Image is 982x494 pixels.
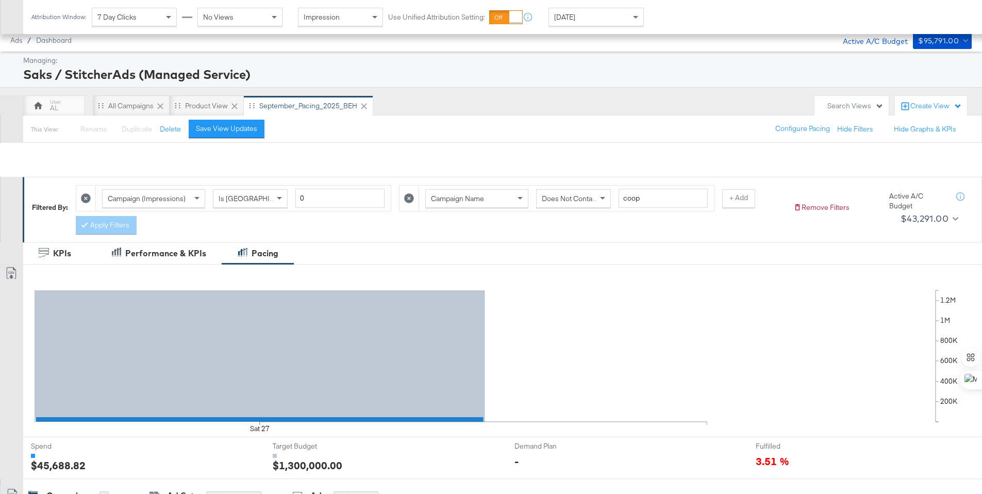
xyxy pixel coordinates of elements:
div: Managing: [23,56,969,65]
div: Drag to reorder tab [175,103,180,108]
div: $1,300,000.00 [273,458,342,473]
span: Is [GEOGRAPHIC_DATA] [219,194,297,203]
span: Rename [80,124,107,134]
div: Create View [910,101,962,111]
span: Spend [31,441,108,451]
div: Attribution Window: [31,13,87,21]
div: September_Pacing_2025_BEH [259,101,357,111]
button: Hide Graphs & KPIs [894,124,956,134]
button: Remove Filters [793,203,850,212]
input: Enter a search term [619,189,708,208]
button: Save View Updates [189,120,264,138]
button: $43,291.00 [896,210,960,227]
div: Drag to reorder tab [98,103,104,108]
div: This View: [31,125,58,134]
div: Filtered By: [32,203,68,212]
div: $95,791.00 [918,35,959,47]
span: Fulfilled [756,441,833,451]
div: Active A/C Budget [832,32,908,48]
span: Campaign (Impressions) [108,194,186,203]
text: Sat 27 [250,424,270,433]
div: - [514,454,519,469]
div: Search Views [827,101,884,111]
span: Does Not Contain [542,194,598,203]
div: Saks / StitcherAds (Managed Service) [23,65,969,83]
span: 3.51 % [756,454,789,468]
span: Impression [304,12,340,22]
div: All Campaigns [108,101,154,111]
input: Enter a number [295,189,385,208]
span: / [22,36,36,44]
div: Pacing [252,248,278,259]
span: Campaign Name [431,194,484,203]
label: Use Unified Attribution Setting: [388,12,485,22]
span: Duplicate [122,124,152,134]
span: Demand Plan [514,441,592,451]
div: Performance & KPIs [125,248,206,259]
span: No Views [203,12,234,22]
button: Delete [160,124,181,134]
span: Ads [10,36,22,44]
div: Drag to reorder tab [249,103,255,108]
div: KPIs [53,248,71,259]
a: Dashboard [36,36,72,44]
button: Configure Pacing [768,120,837,138]
div: Save View Updates [196,124,257,134]
div: Active A/C Budget [889,191,946,210]
div: AL [50,103,58,113]
div: Product View [185,101,228,111]
div: $43,291.00 [901,211,948,226]
span: [DATE] [554,12,575,22]
div: $45,688.82 [31,458,86,473]
button: + Add [722,189,755,208]
button: Hide Filters [837,124,873,134]
span: 7 Day Clicks [97,12,137,22]
button: $95,791.00 [913,32,972,49]
span: Target Budget [273,441,350,451]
